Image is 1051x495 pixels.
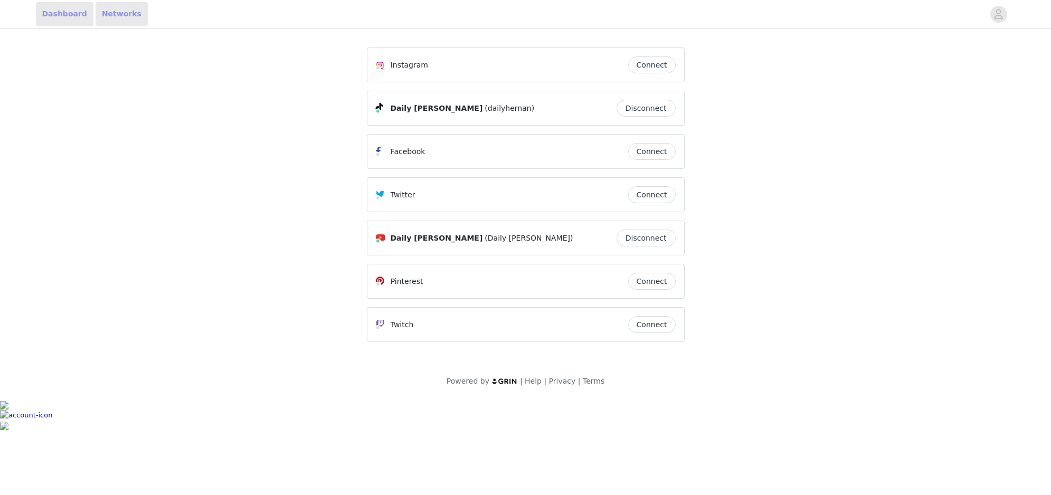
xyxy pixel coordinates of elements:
a: Terms [583,377,604,385]
button: Connect [628,273,676,290]
span: | [578,377,581,385]
a: Privacy [549,377,576,385]
a: Networks [96,2,148,26]
span: (dailyhernan) [485,103,534,114]
span: Daily [PERSON_NAME] [391,103,483,114]
img: Instagram Icon [376,61,384,70]
p: Facebook [391,146,425,157]
button: Disconnect [617,230,676,246]
p: Twitch [391,319,414,330]
button: Connect [628,186,676,203]
span: (Daily [PERSON_NAME]) [485,233,573,244]
p: Twitter [391,189,415,201]
span: | [520,377,523,385]
a: Help [525,377,542,385]
button: Connect [628,316,676,333]
img: logo [491,378,518,385]
button: Connect [628,56,676,73]
div: avatar [993,6,1003,23]
span: Daily [PERSON_NAME] [391,233,483,244]
p: Instagram [391,60,428,71]
span: Powered by [447,377,489,385]
a: Dashboard [36,2,93,26]
button: Connect [628,143,676,160]
span: | [544,377,546,385]
button: Disconnect [617,100,676,117]
p: Pinterest [391,276,423,287]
